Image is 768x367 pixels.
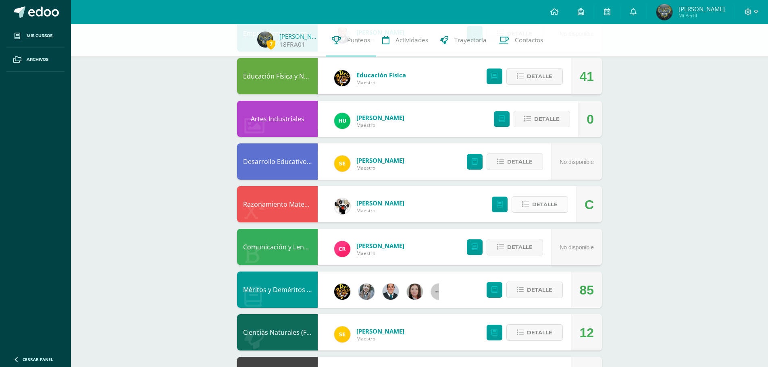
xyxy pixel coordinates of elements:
span: [PERSON_NAME] [356,327,404,335]
button: Detalle [506,324,563,341]
span: [PERSON_NAME] [356,156,404,164]
span: 7 [266,39,275,49]
span: Mis cursos [27,33,52,39]
a: [PERSON_NAME] [279,32,320,40]
span: [PERSON_NAME] [356,199,404,207]
div: 85 [579,272,594,308]
span: Maestro [356,122,404,129]
span: Educación Física [356,71,406,79]
div: Méritos y Deméritos 3ro. Básico "A" [237,272,318,308]
a: Contactos [493,24,549,56]
div: Desarrollo Educativo y Proyecto de Vida [237,143,318,180]
a: 18FRA01 [279,40,305,49]
a: Punteos [326,24,376,56]
span: Punteos [347,36,370,44]
div: 0 [587,101,594,137]
span: Contactos [515,36,543,44]
span: Maestro [356,207,404,214]
span: Trayectoria [454,36,487,44]
span: Maestro [356,250,404,257]
span: Archivos [27,56,48,63]
img: cba4c69ace659ae4cf02a5761d9a2473.png [358,284,375,300]
img: 8af0450cf43d44e38c4a1497329761f3.png [407,284,423,300]
span: [PERSON_NAME] [356,114,404,122]
div: 12 [579,315,594,351]
img: 03c2987289e60ca238394da5f82a525a.png [334,326,350,342]
img: 6a9bd3bb6b36bf4a832d523f437d0e7c.png [257,31,273,48]
img: fd23069c3bd5c8dde97a66a86ce78287.png [334,113,350,129]
img: 2306758994b507d40baaa54be1d4aa7e.png [383,284,399,300]
span: Detalle [507,154,533,169]
div: Razonamiento Matemático [237,186,318,222]
span: Actividades [395,36,428,44]
div: Ciencias Naturales (Física Fundamental) [237,314,318,350]
div: 41 [579,58,594,95]
span: Detalle [527,325,552,340]
span: No disponible [560,159,594,165]
img: ab28fb4d7ed199cf7a34bbef56a79c5b.png [334,241,350,257]
span: Maestro [356,335,404,342]
img: 60x60 [431,284,447,300]
span: Detalle [527,69,552,84]
div: Educación Física y Natación [237,58,318,94]
img: eda3c0d1caa5ac1a520cf0290d7c6ae4.png [334,284,350,300]
a: Trayectoria [434,24,493,56]
img: d172b984f1f79fc296de0e0b277dc562.png [334,198,350,214]
img: 03c2987289e60ca238394da5f82a525a.png [334,156,350,172]
div: C [585,187,594,223]
a: Archivos [6,48,65,72]
span: No disponible [560,244,594,251]
button: Detalle [514,111,570,127]
button: Detalle [506,282,563,298]
span: [PERSON_NAME] [356,242,404,250]
a: Actividades [376,24,434,56]
span: Cerrar panel [23,357,53,362]
img: eda3c0d1caa5ac1a520cf0290d7c6ae4.png [334,70,350,86]
div: Artes Industriales [237,101,318,137]
span: Detalle [527,282,552,297]
a: Mis cursos [6,24,65,48]
span: Detalle [532,197,558,212]
img: 6a9bd3bb6b36bf4a832d523f437d0e7c.png [656,4,672,20]
span: Detalle [534,112,560,126]
div: Comunicación y Lenguaje, Idioma Español [237,229,318,265]
span: Maestro [356,164,404,171]
button: Detalle [487,153,543,170]
button: Detalle [512,196,568,213]
button: Detalle [487,239,543,255]
span: [PERSON_NAME] [679,5,725,13]
span: Mi Perfil [679,12,725,19]
button: Detalle [506,68,563,85]
span: Detalle [507,240,533,255]
span: Maestro [356,79,406,86]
